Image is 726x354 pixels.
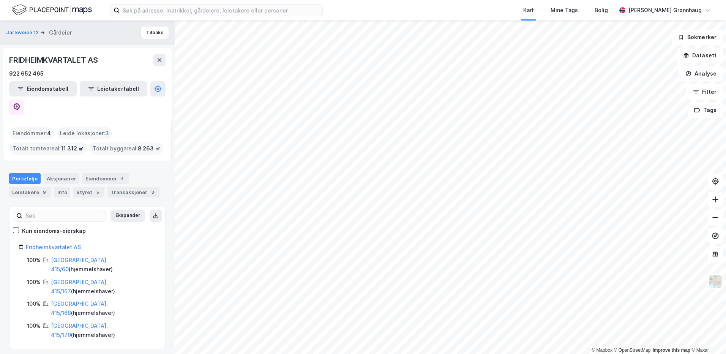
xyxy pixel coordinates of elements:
span: 4 [47,129,51,138]
div: Totalt byggareal : [90,142,163,155]
button: Filter [687,84,723,100]
div: 3 [149,188,156,196]
iframe: Chat Widget [688,318,726,354]
div: 100% [27,321,41,330]
div: Kontrollprogram for chat [688,318,726,354]
a: [GEOGRAPHIC_DATA], 415/60 [51,257,108,272]
div: Gårdeier [49,28,72,37]
div: Kun eiendoms-eierskap [22,226,86,235]
div: 4 [118,175,126,182]
button: Ekspander [110,210,145,222]
div: FRIDHEIMKVARTALET AS [9,54,99,66]
div: Styret [73,187,104,198]
input: Søk på adresse, matrikkel, gårdeiere, leietakere eller personer [120,5,322,16]
div: Info [54,187,70,198]
input: Søk [22,210,106,221]
div: ( hjemmelshaver ) [51,256,156,274]
div: Portefølje [9,173,41,184]
img: logo.f888ab2527a4732fd821a326f86c7f29.svg [12,3,92,17]
div: ( hjemmelshaver ) [51,299,156,318]
div: Totalt tomteareal : [9,142,87,155]
div: 100% [27,278,41,287]
a: OpenStreetMap [614,348,651,353]
button: Analyse [679,66,723,81]
div: ( hjemmelshaver ) [51,321,156,340]
img: Z [708,274,723,289]
div: Leide lokasjoner : [57,127,112,139]
div: 100% [27,256,41,265]
div: Aksjonærer [44,173,79,184]
a: [GEOGRAPHIC_DATA], 415/170 [51,322,108,338]
span: 3 [105,129,109,138]
div: ( hjemmelshaver ) [51,278,156,296]
a: Improve this map [653,348,690,353]
div: 9 [41,188,48,196]
button: Bokmerker [672,30,723,45]
button: Datasett [677,48,723,63]
div: Mine Tags [551,6,578,15]
div: Eiendommer : [9,127,54,139]
a: Mapbox [592,348,612,353]
div: 5 [94,188,101,196]
div: Bolig [595,6,608,15]
div: Leietakere [9,187,51,198]
div: Transaksjoner [107,187,159,198]
button: Jarleveien 12 [6,29,40,36]
div: Eiendommer [82,173,129,184]
a: Fridheimkvartalet AS [26,244,81,250]
a: [GEOGRAPHIC_DATA], 415/167 [51,279,108,294]
div: Kart [523,6,534,15]
span: 11 312 ㎡ [61,144,84,153]
div: [PERSON_NAME] Grønnhaug [628,6,702,15]
button: Tilbake [141,27,169,39]
div: 922 652 465 [9,69,44,78]
button: Eiendomstabell [9,81,77,96]
button: Leietakertabell [80,81,147,96]
button: Tags [688,103,723,118]
span: 8 263 ㎡ [138,144,160,153]
a: [GEOGRAPHIC_DATA], 415/168 [51,300,108,316]
div: 100% [27,299,41,308]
